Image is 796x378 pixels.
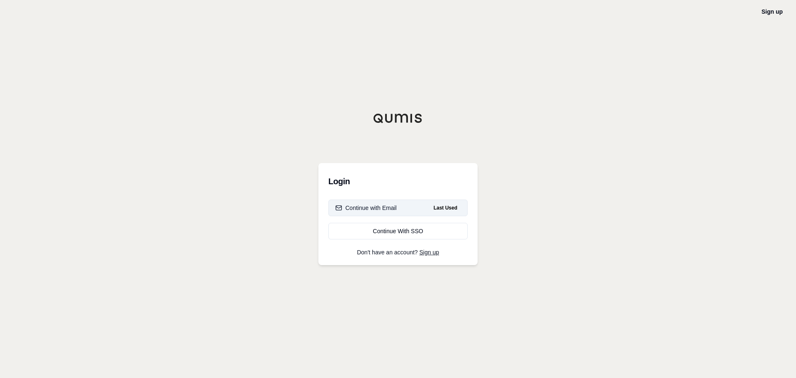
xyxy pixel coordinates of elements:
[328,249,468,255] p: Don't have an account?
[335,227,461,235] div: Continue With SSO
[328,200,468,216] button: Continue with EmailLast Used
[373,113,423,123] img: Qumis
[328,223,468,239] a: Continue With SSO
[328,173,468,190] h3: Login
[335,204,397,212] div: Continue with Email
[762,8,783,15] a: Sign up
[430,203,461,213] span: Last Used
[420,249,439,256] a: Sign up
